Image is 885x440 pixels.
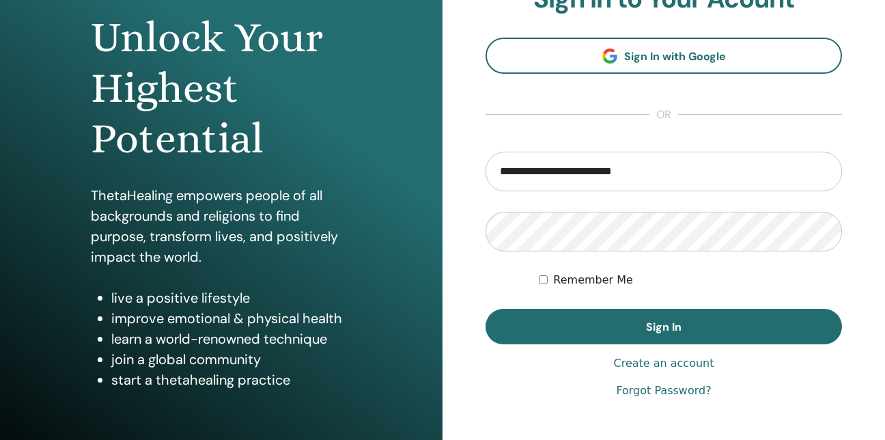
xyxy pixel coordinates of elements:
span: Sign In with Google [624,49,726,64]
div: Keep me authenticated indefinitely or until I manually logout [539,272,842,288]
p: ThetaHealing empowers people of all backgrounds and religions to find purpose, transform lives, a... [91,185,352,267]
label: Remember Me [553,272,633,288]
a: Create an account [613,355,714,372]
li: start a thetahealing practice [111,370,352,390]
li: learn a world-renowned technique [111,329,352,349]
span: Sign In [646,320,682,334]
li: join a global community [111,349,352,370]
li: improve emotional & physical health [111,308,352,329]
li: live a positive lifestyle [111,288,352,308]
button: Sign In [486,309,842,344]
a: Forgot Password? [616,383,711,399]
a: Sign In with Google [486,38,842,74]
h1: Unlock Your Highest Potential [91,12,352,165]
span: or [649,107,678,123]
